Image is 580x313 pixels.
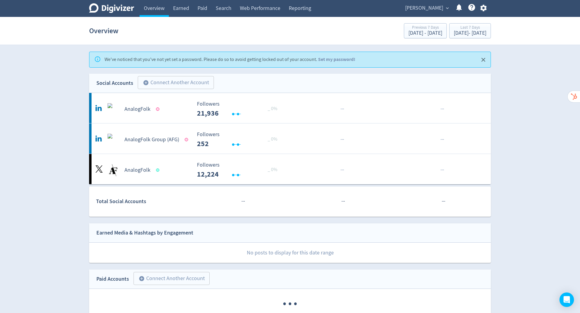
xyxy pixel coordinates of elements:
[444,198,445,205] span: ·
[443,166,444,174] span: ·
[89,154,491,184] a: AnalogFolk undefinedAnalogFolk Followers --- _ 0% Followers 12,224 ······
[404,23,447,38] button: Previous 7 Days[DATE] - [DATE]
[341,198,343,205] span: ·
[442,136,443,143] span: ·
[139,276,145,282] span: add_circle
[478,55,488,65] button: Close
[408,30,442,36] div: [DATE] - [DATE]
[343,166,344,174] span: ·
[454,25,486,30] div: Last 7 Days
[244,198,245,205] span: ·
[344,198,345,205] span: ·
[454,30,486,36] div: [DATE] - [DATE]
[133,77,214,89] a: Connect Another Account
[442,105,443,113] span: ·
[342,166,343,174] span: ·
[445,5,450,11] span: expand_more
[124,106,150,113] h5: AnalogFolk
[96,275,129,283] div: Paid Accounts
[443,198,444,205] span: ·
[124,136,179,143] h5: AnalogFolk Group (AFG)
[443,105,444,113] span: ·
[340,166,342,174] span: ·
[194,101,285,117] svg: Followers ---
[268,167,277,173] span: _ 0%
[243,198,244,205] span: ·
[89,21,118,40] h1: Overview
[89,243,491,263] p: No posts to display for this date range
[343,105,344,113] span: ·
[268,136,277,142] span: _ 0%
[89,93,491,123] a: AnalogFolk undefinedAnalogFolk Followers --- _ 0% Followers 21,936 ······
[124,167,150,174] h5: AnalogFolk
[96,79,133,88] div: Social Accounts
[194,132,285,148] svg: Followers ---
[340,105,342,113] span: ·
[403,3,450,13] button: [PERSON_NAME]
[129,273,210,285] a: Connect Another Account
[134,272,210,285] button: Connect Another Account
[194,162,285,178] svg: Followers ---
[156,107,161,111] span: Data last synced: 28 Jun 2023, 1:22pm (AEST)
[268,106,277,112] span: _ 0%
[342,105,343,113] span: ·
[241,198,243,205] span: ·
[442,166,443,174] span: ·
[449,23,491,38] button: Last 7 Days[DATE]- [DATE]
[318,56,355,62] a: Set my password!
[138,76,214,89] button: Connect Another Account
[559,292,574,307] div: Open Intercom Messenger
[96,197,192,206] div: Total Social Accounts
[105,54,355,65] div: We've noticed that you've not yet set a password. Please do so to avoid getting locked out of you...
[108,164,120,176] img: AnalogFolk undefined
[108,134,120,146] img: AnalogFolk Group (AFG) undefined
[96,228,193,237] div: Earned Media & Hashtags by Engagement
[440,166,442,174] span: ·
[156,168,161,172] span: Data last synced: 27 Aug 2025, 4:02am (AEST)
[89,123,491,154] a: AnalogFolk Group (AFG) undefinedAnalogFolk Group (AFG) Followers --- _ 0% Followers 252 ······
[440,136,442,143] span: ·
[340,136,342,143] span: ·
[185,138,190,141] span: Data last synced: 28 Jun 2023, 1:21pm (AEST)
[343,136,344,143] span: ·
[343,198,344,205] span: ·
[405,3,443,13] span: [PERSON_NAME]
[442,198,443,205] span: ·
[342,136,343,143] span: ·
[108,103,120,115] img: AnalogFolk undefined
[443,136,444,143] span: ·
[408,25,442,30] div: Previous 7 Days
[440,105,442,113] span: ·
[143,80,149,86] span: add_circle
